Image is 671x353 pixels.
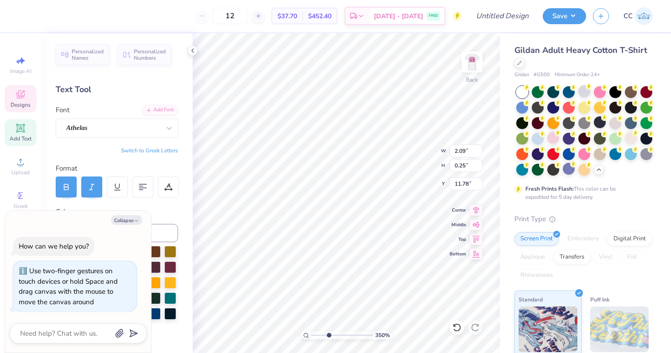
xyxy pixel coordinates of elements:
[525,185,574,192] strong: Fresh Prints Flash:
[56,163,179,174] div: Format
[19,266,118,306] div: Use two-finger gestures on touch devices or hold Space and drag canvas with the mouse to move the...
[450,236,466,243] span: Top
[469,7,536,25] input: Untitled Design
[10,135,31,142] span: Add Text
[134,48,166,61] span: Personalized Numbers
[608,232,652,246] div: Digital Print
[19,242,89,251] div: How can we help you?
[429,13,438,19] span: FREE
[624,7,653,25] a: CC
[308,11,331,21] span: $452.40
[463,53,481,71] img: Back
[514,45,647,56] span: Gildan Adult Heavy Cotton T-Shirt
[514,232,559,246] div: Screen Print
[56,105,69,115] label: Font
[624,11,633,21] span: CC
[519,306,577,352] img: Standard
[142,105,178,115] div: Add Font
[10,101,31,109] span: Designs
[519,295,543,304] span: Standard
[14,202,28,210] span: Greek
[534,71,550,79] span: # G500
[514,71,529,79] span: Gildan
[621,250,643,264] div: Foil
[450,222,466,228] span: Middle
[10,67,31,75] span: Image AI
[375,331,390,339] span: 350 %
[450,251,466,257] span: Bottom
[555,71,600,79] span: Minimum Order: 24 +
[514,269,559,282] div: Rhinestones
[121,147,178,154] button: Switch to Greek Letters
[543,8,586,24] button: Save
[450,207,466,213] span: Center
[56,83,178,96] div: Text Tool
[561,232,605,246] div: Embroidery
[72,48,104,61] span: Personalized Names
[374,11,423,21] span: [DATE] - [DATE]
[525,185,638,201] div: This color can be expedited for 5 day delivery.
[635,7,653,25] img: Cori Cochran
[514,214,653,224] div: Print Type
[111,215,142,225] button: Collapse
[56,207,178,217] div: Color
[466,76,478,84] div: Back
[590,295,609,304] span: Puff Ink
[11,169,30,176] span: Upload
[590,306,649,352] img: Puff Ink
[593,250,619,264] div: Vinyl
[514,250,551,264] div: Applique
[554,250,590,264] div: Transfers
[278,11,297,21] span: $37.70
[212,8,248,24] input: – –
